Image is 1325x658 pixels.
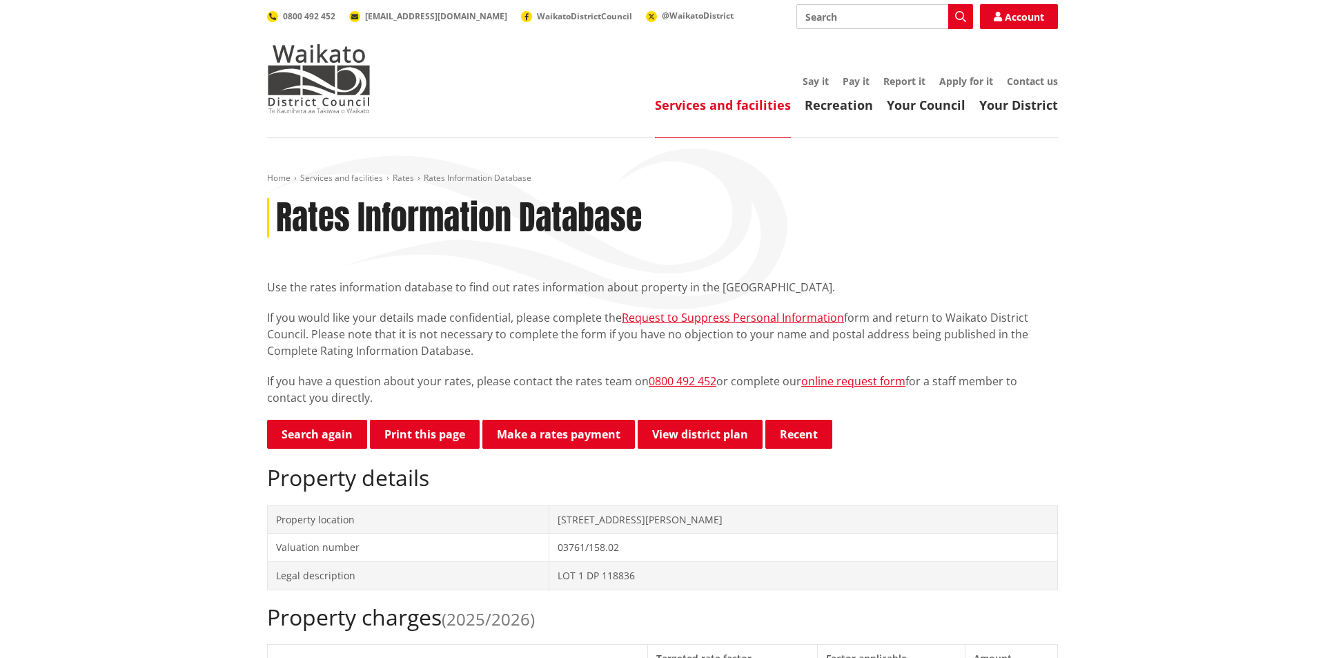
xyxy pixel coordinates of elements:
[267,172,291,184] a: Home
[622,310,844,325] a: Request to Suppress Personal Information
[267,44,371,113] img: Waikato District Council - Te Kaunihera aa Takiwaa o Waikato
[267,10,335,22] a: 0800 492 452
[268,561,549,590] td: Legal description
[267,604,1058,630] h2: Property charges
[268,534,549,562] td: Valuation number
[549,505,1057,534] td: [STREET_ADDRESS][PERSON_NAME]
[939,75,993,88] a: Apply for it
[883,75,925,88] a: Report it
[980,4,1058,29] a: Account
[549,534,1057,562] td: 03761/158.02
[537,10,632,22] span: WaikatoDistrictCouncil
[649,374,716,389] a: 0800 492 452
[805,97,873,113] a: Recreation
[267,173,1058,184] nav: breadcrumb
[424,172,531,184] span: Rates Information Database
[801,374,905,389] a: online request form
[267,420,367,449] a: Search again
[796,4,973,29] input: Search input
[662,10,734,21] span: @WaikatoDistrict
[370,420,480,449] button: Print this page
[300,172,383,184] a: Services and facilities
[482,420,635,449] a: Make a rates payment
[887,97,965,113] a: Your Council
[655,97,791,113] a: Services and facilities
[979,97,1058,113] a: Your District
[283,10,335,22] span: 0800 492 452
[267,373,1058,406] p: If you have a question about your rates, please contact the rates team on or complete our for a s...
[268,505,549,534] td: Property location
[267,279,1058,296] p: Use the rates information database to find out rates information about property in the [GEOGRAPHI...
[521,10,632,22] a: WaikatoDistrictCouncil
[646,10,734,21] a: @WaikatoDistrict
[276,198,642,238] h1: Rates Information Database
[803,75,829,88] a: Say it
[765,420,832,449] button: Recent
[442,608,535,630] span: (2025/2026)
[843,75,870,88] a: Pay it
[393,172,414,184] a: Rates
[349,10,507,22] a: [EMAIL_ADDRESS][DOMAIN_NAME]
[267,465,1058,491] h2: Property details
[267,309,1058,359] p: If you would like your details made confidential, please complete the form and return to Waikato ...
[638,420,763,449] a: View district plan
[365,10,507,22] span: [EMAIL_ADDRESS][DOMAIN_NAME]
[549,561,1057,590] td: LOT 1 DP 118836
[1007,75,1058,88] a: Contact us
